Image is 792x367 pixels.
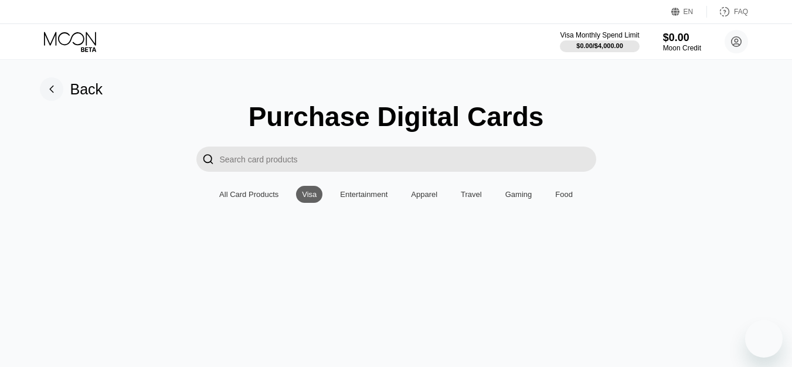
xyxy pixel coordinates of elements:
[219,190,278,199] div: All Card Products
[505,190,532,199] div: Gaming
[296,186,322,203] div: Visa
[560,31,639,52] div: Visa Monthly Spend Limit$0.00/$4,000.00
[220,147,596,172] input: Search card products
[40,77,103,101] div: Back
[196,147,220,172] div: 
[684,8,694,16] div: EN
[663,32,701,52] div: $0.00Moon Credit
[663,44,701,52] div: Moon Credit
[560,31,639,39] div: Visa Monthly Spend Limit
[707,6,748,18] div: FAQ
[213,186,284,203] div: All Card Products
[461,190,482,199] div: Travel
[202,152,214,166] div: 
[70,81,103,98] div: Back
[671,6,707,18] div: EN
[549,186,579,203] div: Food
[334,186,393,203] div: Entertainment
[499,186,538,203] div: Gaming
[411,190,437,199] div: Apparel
[745,320,783,358] iframe: Button to launch messaging window
[302,190,317,199] div: Visa
[734,8,748,16] div: FAQ
[576,42,623,49] div: $0.00 / $4,000.00
[405,186,443,203] div: Apparel
[555,190,573,199] div: Food
[340,190,387,199] div: Entertainment
[249,101,544,132] div: Purchase Digital Cards
[455,186,488,203] div: Travel
[663,32,701,44] div: $0.00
